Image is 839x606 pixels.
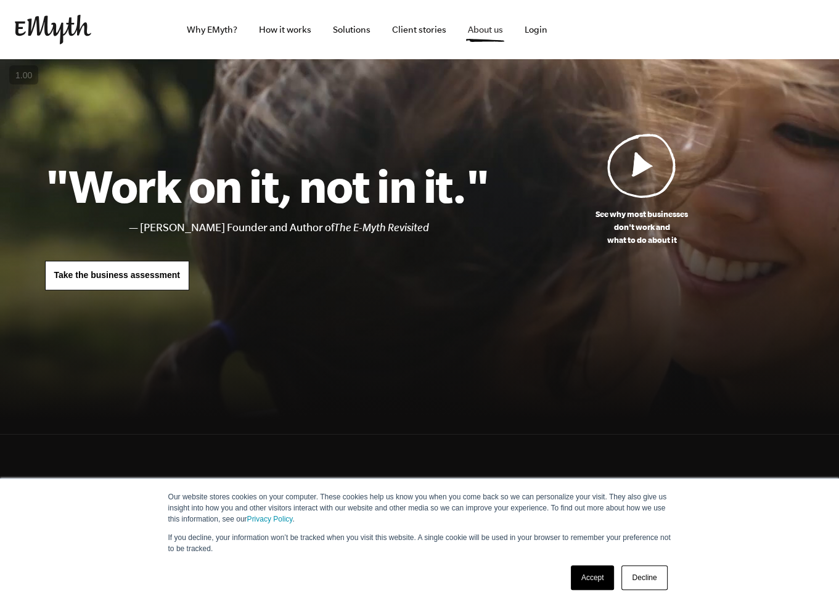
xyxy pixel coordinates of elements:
iframe: Embedded CTA [695,16,824,43]
span: Take the business assessment [54,270,180,280]
a: Privacy Policy [247,515,293,523]
a: Decline [621,565,667,590]
a: Take the business assessment [45,261,189,290]
li: [PERSON_NAME] Founder and Author of [140,219,489,237]
p: If you decline, your information won’t be tracked when you visit this website. A single cookie wi... [168,532,671,554]
iframe: Embedded CTA [559,16,689,43]
i: The E-Myth Revisited [334,221,429,234]
h1: "Work on it, not in it." [45,158,489,213]
p: See why most businesses don't work and what to do about it [489,208,795,247]
a: See why most businessesdon't work andwhat to do about it [489,133,795,247]
a: Accept [571,565,615,590]
p: Our website stores cookies on your computer. These cookies help us know you when you come back so... [168,491,671,525]
img: EMyth [15,15,91,44]
img: Play Video [607,133,676,198]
